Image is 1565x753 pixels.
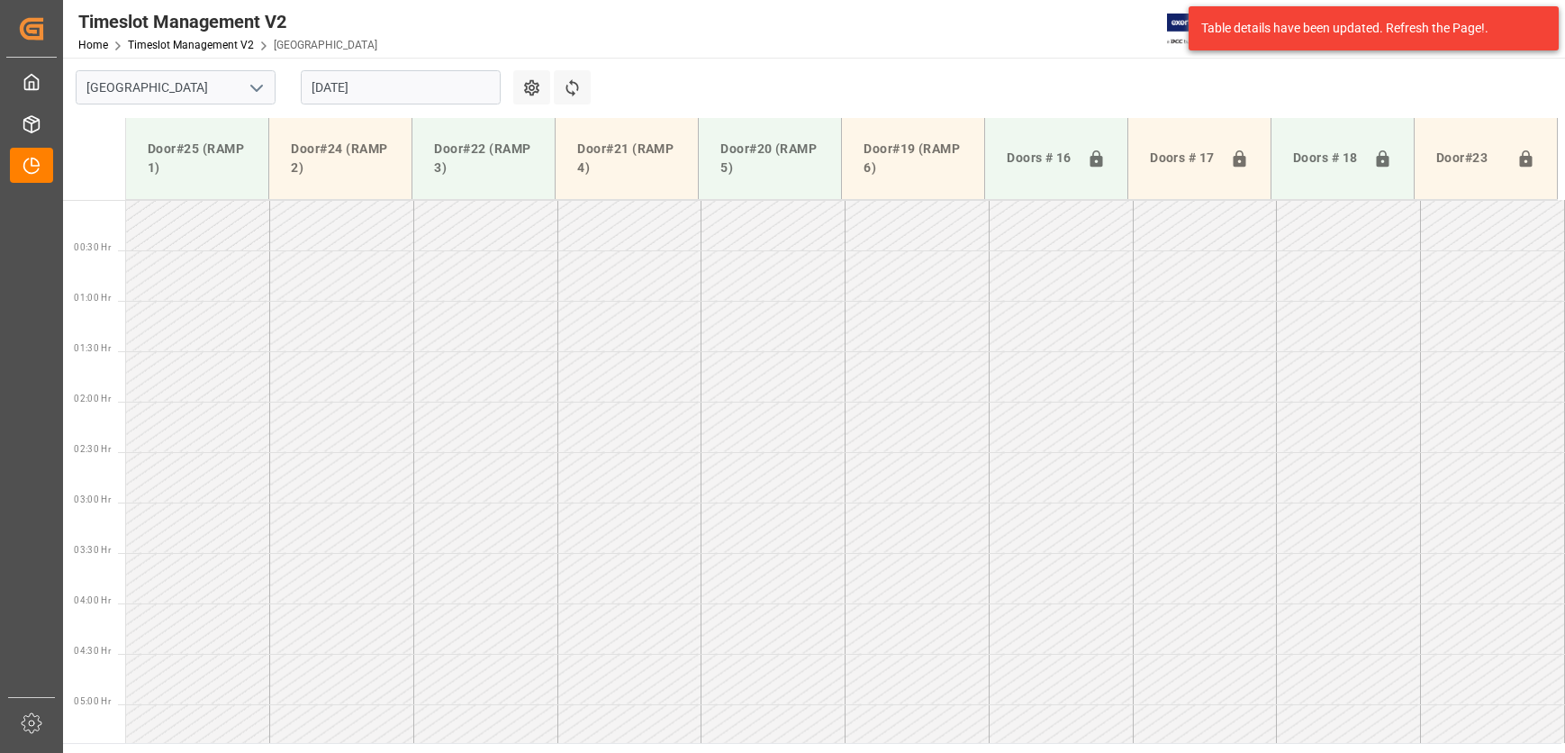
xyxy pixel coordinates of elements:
[74,595,111,605] span: 04:00 Hr
[1201,19,1533,38] div: Table details have been updated. Refresh the Page!.
[713,132,827,185] div: Door#20 (RAMP 5)
[242,74,269,102] button: open menu
[1286,141,1366,176] div: Doors # 18
[74,696,111,706] span: 05:00 Hr
[856,132,970,185] div: Door#19 (RAMP 6)
[570,132,683,185] div: Door#21 (RAMP 4)
[1167,14,1229,45] img: Exertis%20JAM%20-%20Email%20Logo.jpg_1722504956.jpg
[76,70,276,104] input: Type to search/select
[128,39,254,51] a: Timeslot Management V2
[74,494,111,504] span: 03:00 Hr
[78,39,108,51] a: Home
[74,343,111,353] span: 01:30 Hr
[1429,141,1509,176] div: Door#23
[301,70,501,104] input: DD.MM.YYYY
[1143,141,1223,176] div: Doors # 17
[74,646,111,656] span: 04:30 Hr
[284,132,397,185] div: Door#24 (RAMP 2)
[74,293,111,303] span: 01:00 Hr
[78,8,377,35] div: Timeslot Management V2
[74,242,111,252] span: 00:30 Hr
[74,394,111,404] span: 02:00 Hr
[1000,141,1080,176] div: Doors # 16
[140,132,254,185] div: Door#25 (RAMP 1)
[74,444,111,454] span: 02:30 Hr
[74,545,111,555] span: 03:30 Hr
[427,132,540,185] div: Door#22 (RAMP 3)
